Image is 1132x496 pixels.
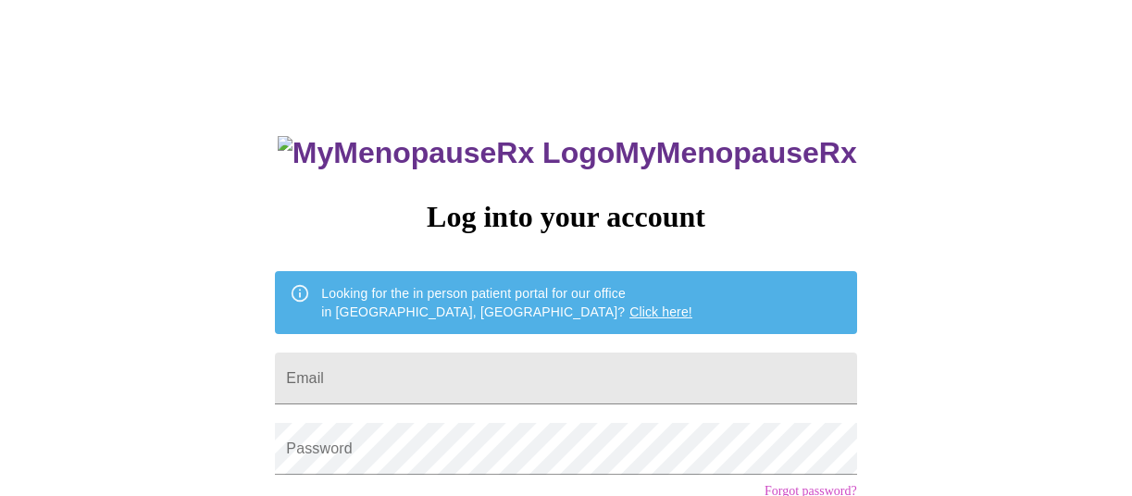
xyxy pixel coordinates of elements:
a: Click here! [629,304,692,319]
h3: MyMenopauseRx [278,136,857,170]
div: Looking for the in person patient portal for our office in [GEOGRAPHIC_DATA], [GEOGRAPHIC_DATA]? [321,277,692,329]
h3: Log into your account [275,200,856,234]
img: MyMenopauseRx Logo [278,136,615,170]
